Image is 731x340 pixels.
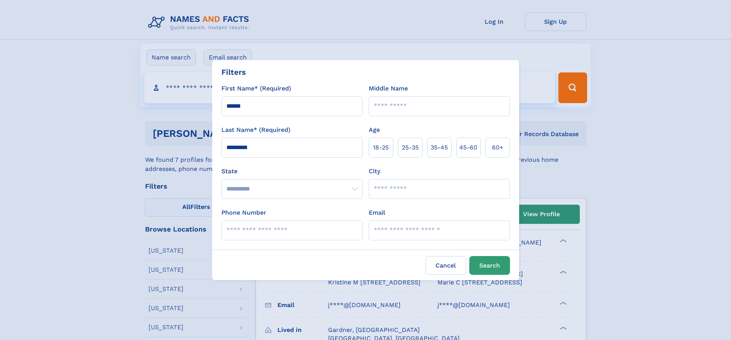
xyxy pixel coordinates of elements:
label: First Name* (Required) [221,84,291,93]
div: Filters [221,66,246,78]
label: Middle Name [369,84,408,93]
label: Cancel [426,256,466,275]
label: Phone Number [221,208,266,217]
span: 45‑60 [459,143,477,152]
span: 18‑25 [373,143,389,152]
label: City [369,167,380,176]
label: Last Name* (Required) [221,125,290,135]
span: 25‑35 [402,143,419,152]
span: 35‑45 [431,143,448,152]
label: Email [369,208,385,217]
label: State [221,167,363,176]
button: Search [469,256,510,275]
label: Age [369,125,380,135]
span: 60+ [492,143,503,152]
